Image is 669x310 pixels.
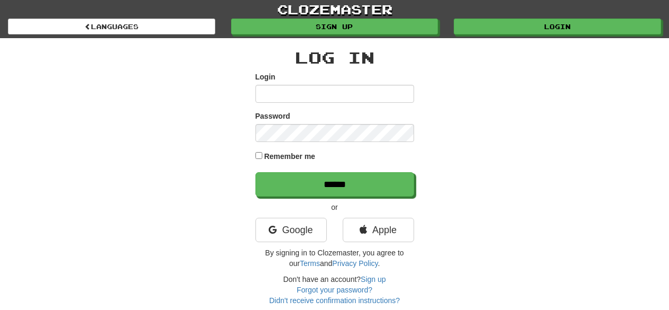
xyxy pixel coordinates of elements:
a: Login [454,19,661,34]
div: Don't have an account? [255,274,414,306]
a: Privacy Policy [332,259,378,268]
a: Terms [300,259,320,268]
a: Sign up [231,19,438,34]
label: Login [255,72,276,82]
label: Password [255,111,290,121]
p: By signing in to Clozemaster, you agree to our and . [255,247,414,269]
a: Apple [343,218,414,242]
p: or [255,202,414,212]
a: Languages [8,19,215,34]
a: Didn't receive confirmation instructions? [269,296,400,305]
a: Google [255,218,327,242]
a: Sign up [361,275,386,284]
label: Remember me [264,151,315,162]
h2: Log In [255,49,414,66]
a: Forgot your password? [297,286,372,294]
